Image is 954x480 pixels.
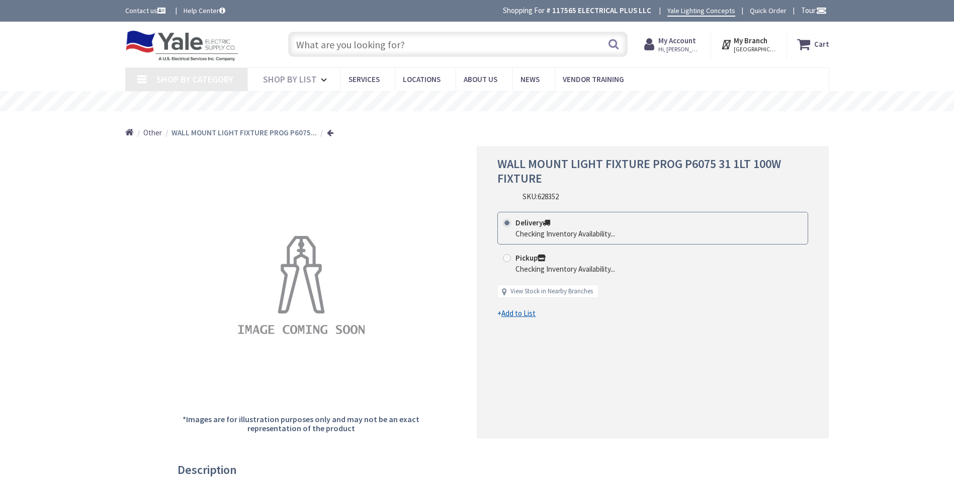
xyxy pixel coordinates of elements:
span: [GEOGRAPHIC_DATA], [GEOGRAPHIC_DATA] [734,45,776,53]
span: Tour [801,6,827,15]
strong: My Branch [734,36,767,45]
img: Yale Electric Supply Co. [125,30,239,61]
span: Shop By List [263,73,317,85]
a: Yale Lighting Concepts [667,6,735,17]
span: 628352 [538,192,559,201]
strong: My Account [658,36,696,45]
span: About Us [464,74,497,84]
strong: 117565 ELECTRICAL PLUS LLC [552,6,651,15]
strong: # [546,6,551,15]
span: Vendor Training [563,74,624,84]
a: Help Center [184,6,225,16]
a: Cart [797,35,829,53]
span: Hi, [PERSON_NAME] [658,45,701,53]
a: Contact us [125,6,167,16]
span: Shopping For [503,6,545,15]
div: My Branch [GEOGRAPHIC_DATA], [GEOGRAPHIC_DATA] [721,35,776,53]
div: Checking Inventory Availability... [515,264,615,274]
h5: *Images are for illustration purposes only and may not be an exact representation of the product [182,415,421,433]
a: Quick Order [750,6,787,16]
div: SKU: [523,191,559,202]
a: View Stock in Nearby Branches [510,287,593,296]
strong: Delivery [515,218,550,227]
span: Shop By Category [156,73,233,85]
input: What are you looking for? [288,32,628,57]
strong: Pickup [515,253,546,263]
u: Add to List [501,308,536,318]
div: Checking Inventory Availability... [515,228,615,239]
a: My Account Hi, [PERSON_NAME] [644,35,701,53]
img: WALL MOUNT LIGHT FIXTURE PROG P6075 31 1LT 100W FIXTURE [231,217,372,358]
strong: WALL MOUNT LIGHT FIXTURE PROG P6075... [171,128,317,137]
span: Locations [403,74,441,84]
strong: Cart [814,35,829,53]
h3: Description [178,463,769,476]
a: +Add to List [497,308,536,318]
span: Other [143,128,162,137]
a: Other [143,127,162,138]
span: Services [349,74,380,84]
span: WALL MOUNT LIGHT FIXTURE PROG P6075 31 1LT 100W FIXTURE [497,156,781,186]
span: News [521,74,540,84]
span: + [497,308,536,318]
